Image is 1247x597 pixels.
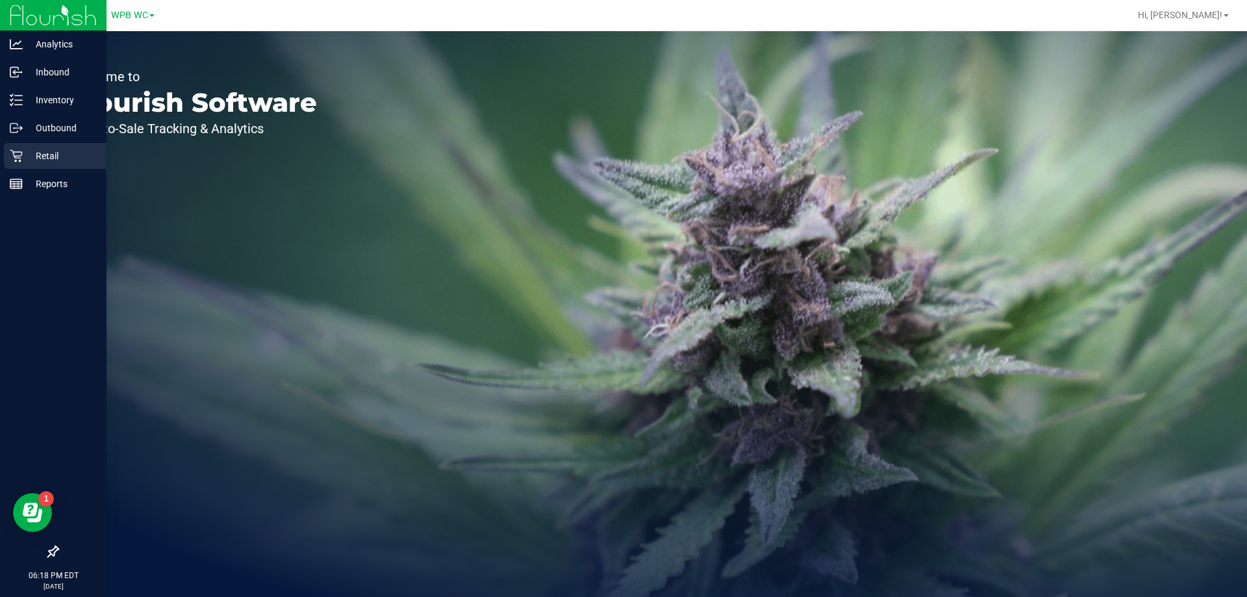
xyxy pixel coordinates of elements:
[10,121,23,134] inline-svg: Outbound
[10,177,23,190] inline-svg: Reports
[10,38,23,51] inline-svg: Analytics
[70,122,317,135] p: Seed-to-Sale Tracking & Analytics
[10,94,23,107] inline-svg: Inventory
[23,120,101,136] p: Outbound
[70,90,317,116] p: Flourish Software
[10,149,23,162] inline-svg: Retail
[23,148,101,164] p: Retail
[23,92,101,108] p: Inventory
[13,493,52,532] iframe: Resource center
[23,64,101,80] p: Inbound
[38,491,54,507] iframe: Resource center unread badge
[70,70,317,83] p: Welcome to
[1138,10,1222,20] span: Hi, [PERSON_NAME]!
[23,176,101,192] p: Reports
[23,36,101,52] p: Analytics
[6,570,101,581] p: 06:18 PM EDT
[10,66,23,79] inline-svg: Inbound
[111,10,148,21] span: WPB WC
[6,581,101,591] p: [DATE]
